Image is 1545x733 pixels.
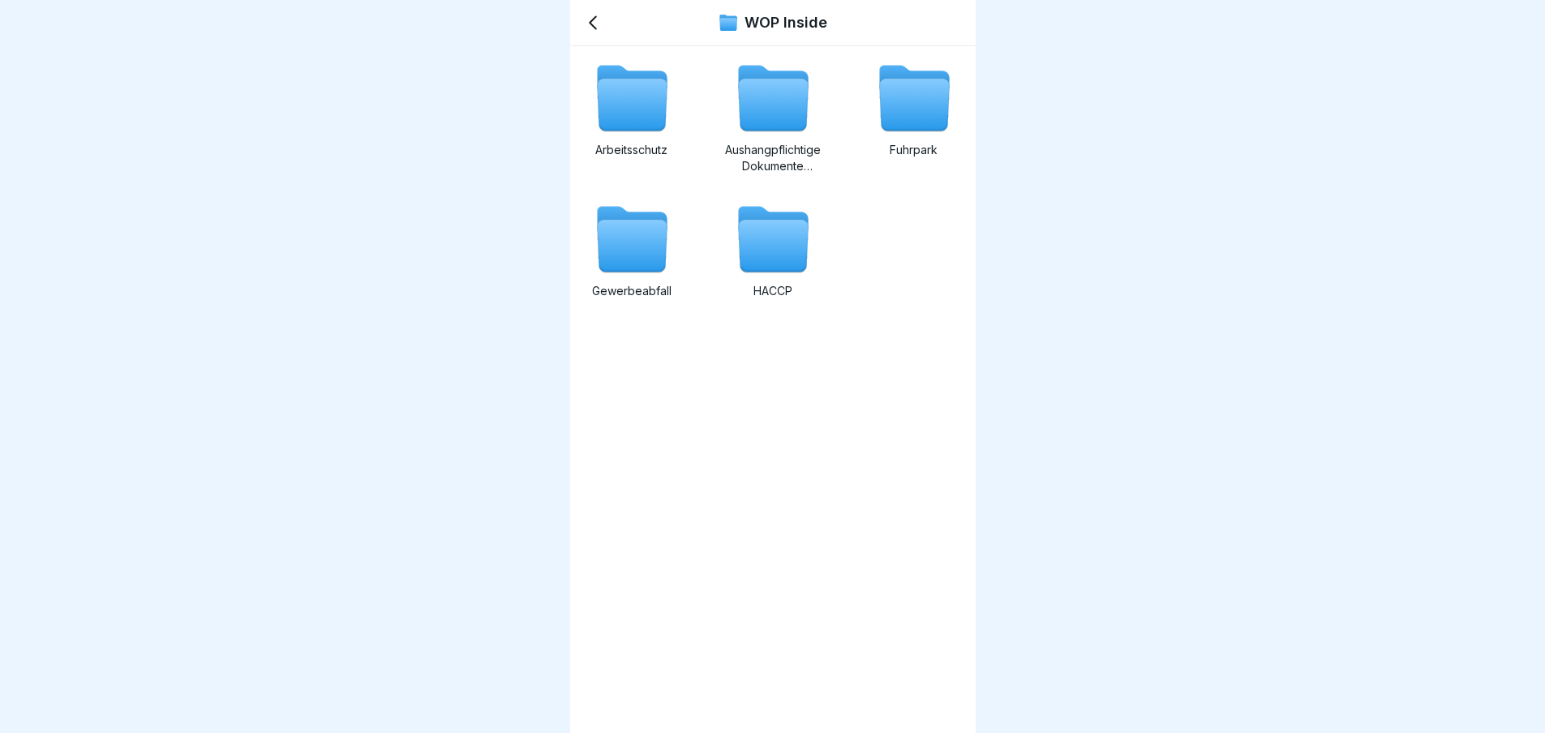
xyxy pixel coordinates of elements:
[724,200,822,315] a: HACCP
[583,142,680,158] p: Arbeitsschutz
[745,14,827,32] p: WOP Inside
[583,283,680,299] p: Gewerbeabfall
[583,200,680,315] a: Gewerbeabfall
[865,59,963,174] a: Fuhrpark
[724,59,822,174] a: Aushangpflichtige Dokumente Mitarbeiter/Store
[724,283,822,299] p: HACCP
[583,59,680,174] a: Arbeitsschutz
[865,142,963,158] p: Fuhrpark
[724,142,822,174] p: Aushangpflichtige Dokumente Mitarbeiter/Store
